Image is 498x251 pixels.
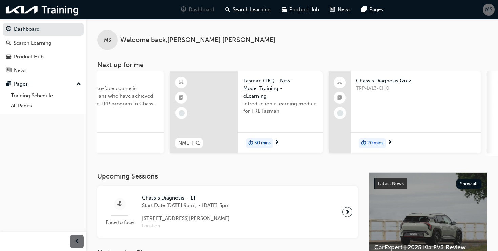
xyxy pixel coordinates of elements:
[483,4,495,16] button: MS
[3,78,84,90] button: Pages
[104,36,111,44] span: MS
[97,172,358,180] h3: Upcoming Sessions
[361,139,366,148] span: duration-icon
[282,5,287,14] span: car-icon
[338,6,351,14] span: News
[14,39,51,47] div: Search Learning
[8,90,84,101] a: Training Schedule
[329,71,481,153] a: Chassis Diagnosis QuizTRP-LVL3-CHQduration-icon20 mins
[39,77,159,85] span: Chassis Diagnosis - ILT
[3,23,84,36] a: Dashboard
[178,139,200,147] span: NME-TK1
[103,218,137,226] span: Face to face
[276,3,325,17] a: car-iconProduct Hub
[485,6,492,14] span: MS
[6,26,11,33] span: guage-icon
[142,222,230,230] span: Location
[179,78,184,87] span: learningResourceType_ELEARNING-icon
[220,3,276,17] a: search-iconSearch Learning
[356,3,389,17] a: pages-iconPages
[345,207,350,217] span: next-icon
[170,71,323,153] a: NME-TK1Tasman (TK1) - New Model Training - eLearningIntroduction eLearning module for TK1 Tasmand...
[103,191,352,233] a: Face to faceChassis Diagnosis - ILTStart Date:[DATE] 9am , - [DATE] 5pm[STREET_ADDRESS][PERSON_NA...
[356,77,476,85] span: Chassis Diagnosis Quiz
[6,40,11,46] span: search-icon
[337,93,342,102] span: booktick-icon
[225,5,230,14] span: search-icon
[3,64,84,77] a: News
[254,139,271,147] span: 30 mins
[3,50,84,63] a: Product Hub
[6,68,11,74] span: news-icon
[325,3,356,17] a: news-iconNews
[356,85,476,92] span: TRP-LVL3-CHQ
[289,6,319,14] span: Product Hub
[14,53,44,61] div: Product Hub
[3,3,81,17] img: kia-training
[6,54,11,60] span: car-icon
[243,77,317,100] span: Tasman (TK1) - New Model Training - eLearning
[76,80,81,89] span: up-icon
[248,139,253,148] span: duration-icon
[181,5,186,14] span: guage-icon
[175,3,220,17] a: guage-iconDashboard
[274,140,279,146] span: next-icon
[179,93,184,102] span: booktick-icon
[337,110,343,116] span: learningRecordVerb_NONE-icon
[369,6,383,14] span: Pages
[456,179,482,189] button: Show all
[14,80,28,88] div: Pages
[75,237,80,246] span: prev-icon
[3,37,84,49] a: Search Learning
[337,78,342,87] span: laptop-icon
[361,5,367,14] span: pages-icon
[117,200,122,208] span: sessionType_FACE_TO_FACE-icon
[330,5,335,14] span: news-icon
[189,6,214,14] span: Dashboard
[6,81,11,87] span: pages-icon
[3,22,84,78] button: DashboardSearch LearningProduct HubNews
[39,107,159,115] span: TRP-LVL3-CHD
[142,215,230,223] span: [STREET_ADDRESS][PERSON_NAME]
[142,194,230,202] span: Chassis Diagnosis - ILT
[233,6,271,14] span: Search Learning
[243,100,317,115] span: Introduction eLearning module for TK1 Tasman
[367,139,383,147] span: 20 mins
[120,36,275,44] span: Welcome back , [PERSON_NAME] [PERSON_NAME]
[179,110,185,116] span: learningRecordVerb_NONE-icon
[378,181,404,186] span: Latest News
[387,140,392,146] span: next-icon
[14,67,27,75] div: News
[39,85,159,108] span: The Chassis Expert face-to-face course is designed to train technicians who have achieved Certifi...
[374,178,481,189] a: Latest NewsShow all
[86,61,498,69] h3: Next up for me
[142,202,230,209] span: Start Date: [DATE] 9am , - [DATE] 5pm
[8,101,84,111] a: All Pages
